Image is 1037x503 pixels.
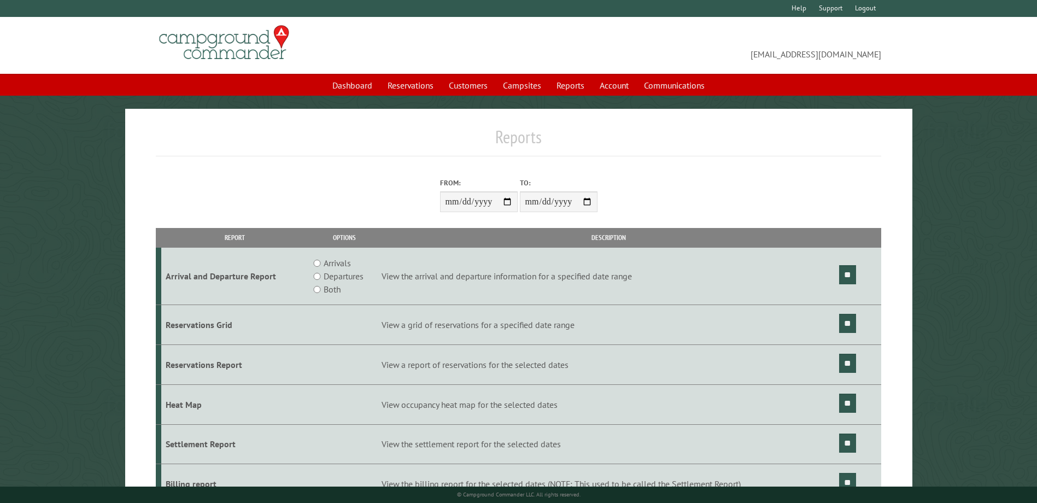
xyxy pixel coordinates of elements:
[161,384,308,424] td: Heat Map
[161,248,308,305] td: Arrival and Departure Report
[326,75,379,96] a: Dashboard
[380,228,837,247] th: Description
[161,305,308,345] td: Reservations Grid
[308,228,379,247] th: Options
[380,344,837,384] td: View a report of reservations for the selected dates
[156,21,292,64] img: Campground Commander
[457,491,581,498] small: © Campground Commander LLC. All rights reserved.
[380,424,837,464] td: View the settlement report for the selected dates
[381,75,440,96] a: Reservations
[161,344,308,384] td: Reservations Report
[637,75,711,96] a: Communications
[440,178,518,188] label: From:
[324,270,364,283] label: Departures
[324,283,341,296] label: Both
[324,256,351,270] label: Arrivals
[380,248,837,305] td: View the arrival and departure information for a specified date range
[161,424,308,464] td: Settlement Report
[519,30,881,61] span: [EMAIL_ADDRESS][DOMAIN_NAME]
[380,384,837,424] td: View occupancy heat map for the selected dates
[442,75,494,96] a: Customers
[161,228,308,247] th: Report
[520,178,597,188] label: To:
[380,305,837,345] td: View a grid of reservations for a specified date range
[550,75,591,96] a: Reports
[156,126,881,156] h1: Reports
[593,75,635,96] a: Account
[496,75,548,96] a: Campsites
